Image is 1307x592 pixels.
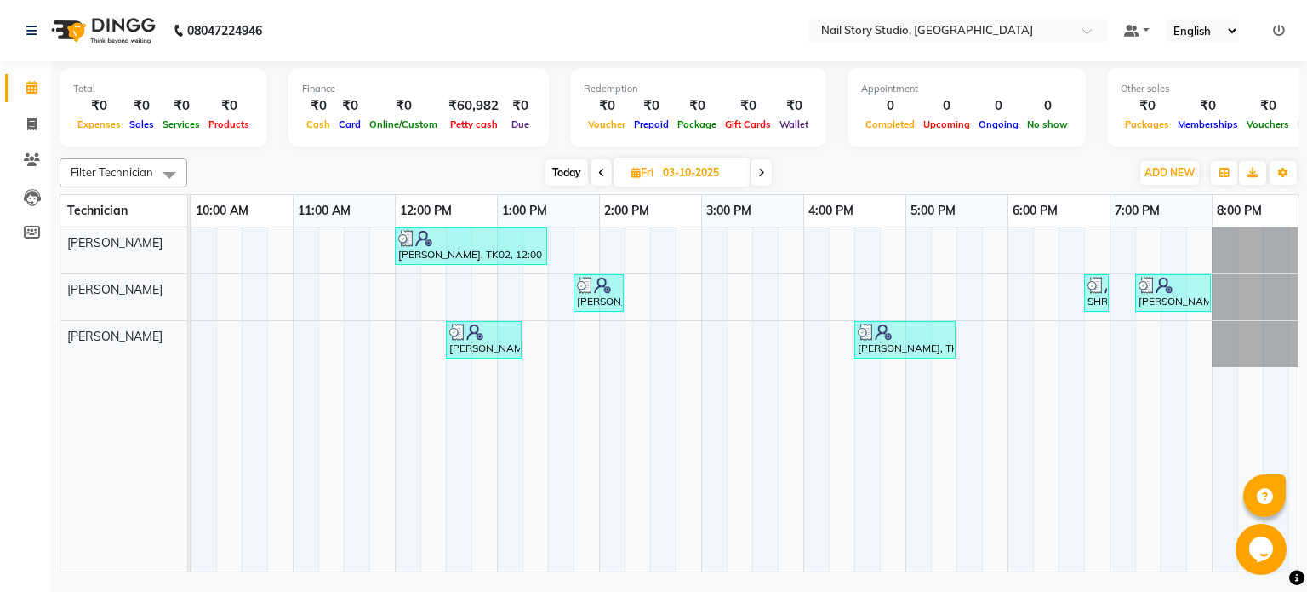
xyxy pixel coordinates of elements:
a: 10:00 AM [191,198,253,223]
span: Fri [627,166,658,179]
b: 08047224946 [187,7,262,55]
div: 0 [974,96,1023,116]
a: 7:00 PM [1110,198,1164,223]
span: [PERSON_NAME] [67,235,163,250]
span: Vouchers [1242,118,1293,130]
span: No show [1023,118,1072,130]
div: [PERSON_NAME], TK02, 12:30 PM-01:15 PM, Natural Nails - Gel Polish Feet (₹799) [448,324,520,356]
input: 2025-10-03 [658,160,743,186]
a: 5:00 PM [906,198,960,223]
span: Technician [67,203,128,218]
div: ₹0 [204,96,254,116]
div: 0 [919,96,974,116]
span: Upcoming [919,118,974,130]
a: 12:00 PM [396,198,456,223]
span: [PERSON_NAME] [67,329,163,344]
span: Due [507,118,534,130]
div: 0 [861,96,919,116]
span: Ongoing [974,118,1023,130]
div: ₹0 [125,96,158,116]
span: Cash [302,118,334,130]
div: ₹0 [505,96,535,116]
div: ₹0 [721,96,775,116]
span: Card [334,118,365,130]
span: Package [673,118,721,130]
div: SHRUTI TEMBURNE, TK04, 06:45 PM-07:00 PM, Natural Nails - Regular Nail Polish [1086,277,1107,309]
div: Total [73,82,254,96]
img: logo [43,7,160,55]
div: [PERSON_NAME], TK01, 01:45 PM-02:15 PM, Natural Nails - Removal [575,277,622,309]
span: Gift Cards [721,118,775,130]
a: 11:00 AM [294,198,355,223]
div: ₹0 [775,96,813,116]
a: 8:00 PM [1213,198,1266,223]
span: Services [158,118,204,130]
span: Petty cash [446,118,502,130]
span: ADD NEW [1144,166,1195,179]
span: Prepaid [630,118,673,130]
span: Sales [125,118,158,130]
div: Appointment [861,82,1072,96]
div: ₹0 [334,96,365,116]
div: Redemption [584,82,813,96]
span: Wallet [775,118,813,130]
div: [PERSON_NAME], TK05, 07:15 PM-08:00 PM, Natural Nails - Removal [1137,277,1209,309]
span: Expenses [73,118,125,130]
div: ₹0 [1121,96,1173,116]
div: ₹0 [73,96,125,116]
span: Voucher [584,118,630,130]
div: [PERSON_NAME], TK02, 12:00 PM-01:30 PM, Natural Nails - Gel Polsh Hands,Natural Nails - Removal (... [397,230,545,262]
span: Today [545,159,588,186]
div: ₹0 [1173,96,1242,116]
span: [PERSON_NAME] [67,282,163,297]
div: ₹60,982 [442,96,505,116]
button: ADD NEW [1140,161,1199,185]
div: [PERSON_NAME], TK03, 04:30 PM-05:30 PM, Nail Extension - Removal [856,324,954,356]
span: Products [204,118,254,130]
span: Memberships [1173,118,1242,130]
div: ₹0 [1242,96,1293,116]
iframe: chat widget [1236,524,1290,575]
div: ₹0 [365,96,442,116]
div: ₹0 [673,96,721,116]
div: ₹0 [302,96,334,116]
span: Online/Custom [365,118,442,130]
a: 4:00 PM [804,198,858,223]
div: ₹0 [158,96,204,116]
span: Packages [1121,118,1173,130]
div: Finance [302,82,535,96]
div: ₹0 [584,96,630,116]
a: 2:00 PM [600,198,653,223]
span: Filter Technician [71,165,153,179]
a: 3:00 PM [702,198,756,223]
div: ₹0 [630,96,673,116]
a: 6:00 PM [1008,198,1062,223]
div: 0 [1023,96,1072,116]
span: Completed [861,118,919,130]
a: 1:00 PM [498,198,551,223]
